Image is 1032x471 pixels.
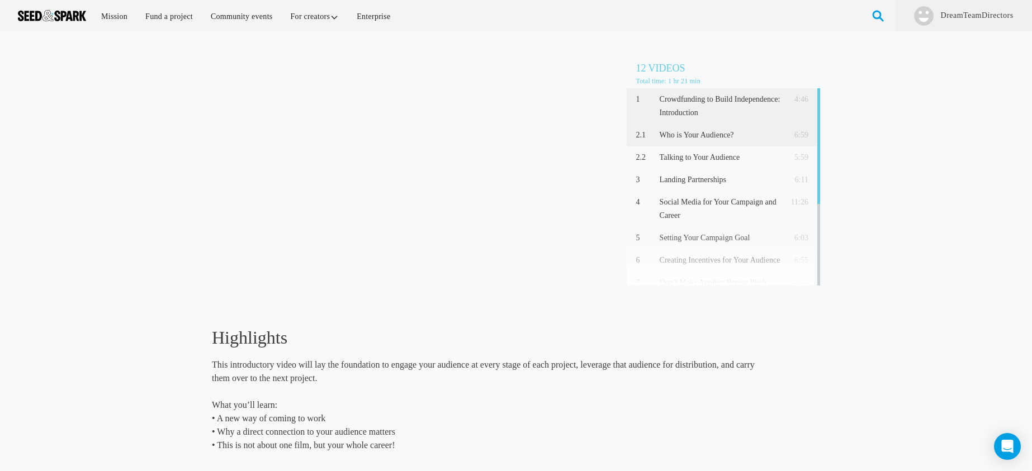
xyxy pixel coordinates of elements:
div: Open Intercom Messenger [994,433,1021,460]
p: 3 [636,173,655,187]
a: DreamTeamDirectors [940,10,1014,21]
p: 6:55 [785,254,808,267]
a: Fund a project [138,4,201,28]
p: 6 [636,254,655,267]
img: user.png [914,6,934,26]
h5: 12 Videos [636,60,820,76]
p: Talking to Your Audience [660,151,781,164]
p: 11:26 [785,196,808,209]
a: Mission [93,4,135,28]
p: Crowdfunding to Build Independence: Introduction [660,93,781,120]
p: Who is Your Audience? [660,129,781,142]
p: This introductory video will lay the foundation to engage your audience at every stage of each pr... [212,358,759,385]
p: 6:59 [785,129,808,142]
p: 7 [636,276,655,289]
p: 4 [636,196,655,209]
p: 5 [636,231,655,245]
p: Total time: 1 hr 21 min [636,76,820,86]
p: Social Media for Your Campaign and Career [660,196,781,222]
p: 2.2 [636,151,655,164]
h3: Highlights [212,326,759,349]
p: Creating Incentives for Your Audience [660,254,781,267]
a: Community events [203,4,281,28]
p: 4:46 [785,93,808,106]
a: For creators [283,4,347,28]
p: 1 [636,93,655,106]
p: • A new way of coming to work • Why a direct connection to your audience matters • This is not ab... [212,398,759,452]
a: Enterprise [349,4,398,28]
p: Don’t Make Another Boring Pitch Video. [660,276,781,303]
img: Seed amp; Spark [18,10,86,21]
p: Setting Your Campaign Goal [660,231,781,245]
p: 4:44 [785,276,808,289]
span: What you’ll learn: [212,400,277,410]
p: 5:59 [785,151,808,164]
p: 6:11 [785,173,808,187]
p: 2.1 [636,129,655,142]
p: Landing Partnerships [660,173,781,187]
p: 6:03 [785,231,808,245]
